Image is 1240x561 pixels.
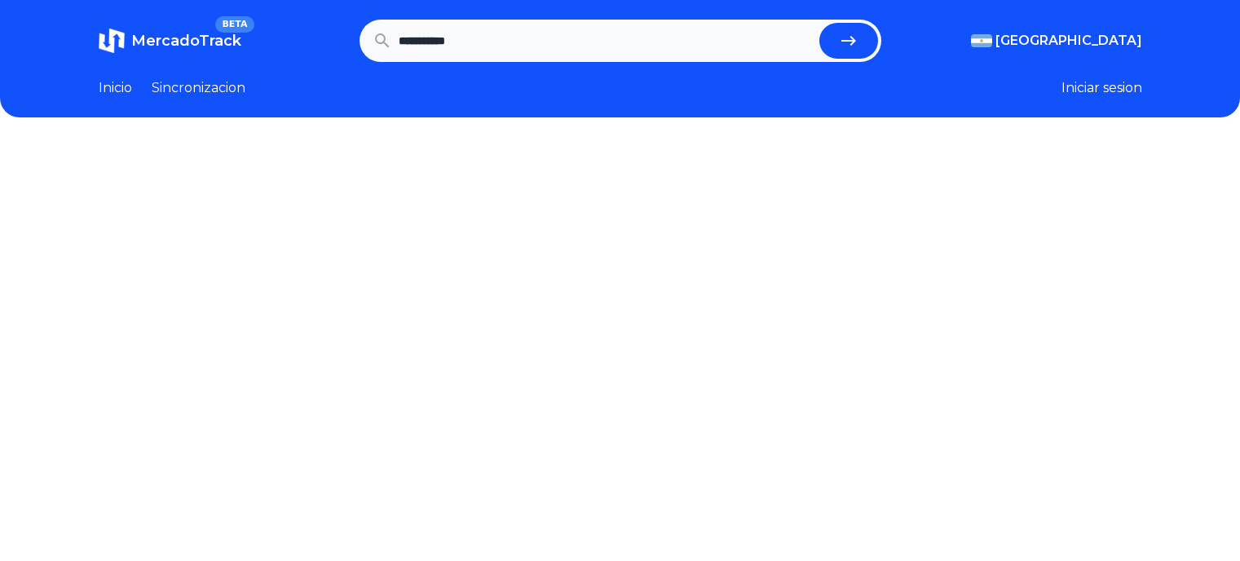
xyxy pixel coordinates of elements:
[995,31,1142,51] span: [GEOGRAPHIC_DATA]
[99,28,241,54] a: MercadoTrackBETA
[99,28,125,54] img: MercadoTrack
[131,32,241,50] span: MercadoTrack
[99,78,132,98] a: Inicio
[1061,78,1142,98] button: Iniciar sesion
[971,31,1142,51] button: [GEOGRAPHIC_DATA]
[215,16,254,33] span: BETA
[971,34,992,47] img: Argentina
[152,78,245,98] a: Sincronizacion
